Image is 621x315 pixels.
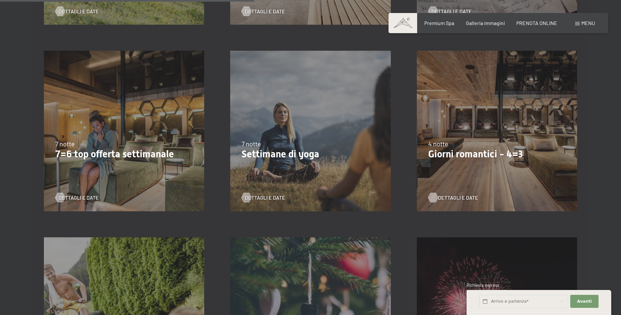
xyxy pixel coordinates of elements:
[55,194,99,201] a: Dettagli e Date
[467,282,499,288] span: Richiesta express
[55,148,193,160] p: 7=6 top offerta settimanale
[466,20,505,26] a: Galleria immagini
[428,148,566,160] p: Giorni romantici - 4=3
[428,194,472,201] a: Dettagli e Date
[424,20,454,26] a: Premium Spa
[245,8,285,15] span: Dettagli e Date
[59,8,99,15] span: Dettagli e Date
[242,194,285,201] a: Dettagli e Date
[577,298,592,304] span: Avanti
[438,194,478,201] span: Dettagli e Date
[242,140,261,148] span: 7 notte
[242,148,379,160] p: Settimane di yoga
[55,8,99,15] a: Dettagli e Date
[59,194,99,201] span: Dettagli e Date
[516,20,557,26] a: PRENOTA ONLINE
[242,8,285,15] a: Dettagli e Date
[428,8,472,15] a: Dettagli e Date
[581,20,595,26] span: Menu
[428,140,448,148] span: 4 notte
[55,140,75,148] span: 7 notte
[570,295,598,308] button: Avanti
[431,8,472,15] span: Dettagli e Date
[245,194,285,201] span: Dettagli e Date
